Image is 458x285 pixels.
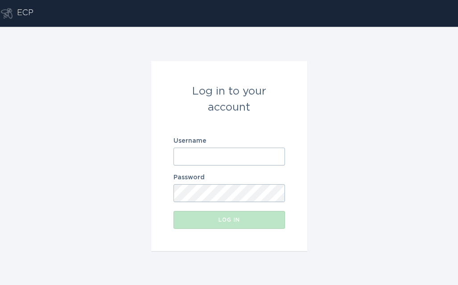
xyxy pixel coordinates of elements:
[1,8,12,19] button: Go to dashboard
[173,174,285,181] label: Password
[17,8,33,19] div: ECP
[173,83,285,116] div: Log in to your account
[173,211,285,229] button: Log in
[178,217,281,223] div: Log in
[173,138,285,144] label: Username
